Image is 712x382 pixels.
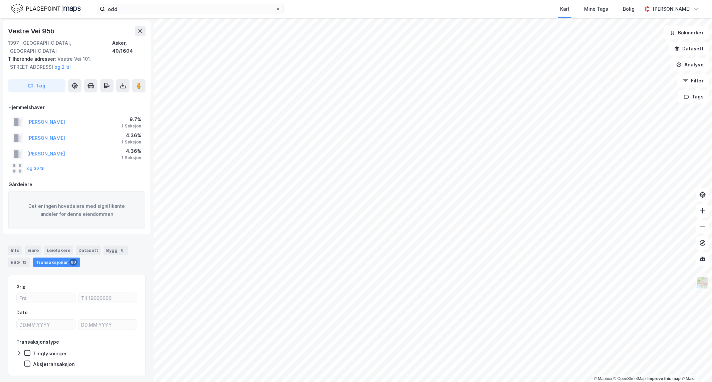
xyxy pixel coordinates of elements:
[669,42,709,55] button: Datasett
[678,90,709,103] button: Tags
[664,26,709,39] button: Bokmerker
[103,246,128,255] div: Bygg
[8,246,22,255] div: Info
[17,293,75,303] input: Fra
[44,246,73,255] div: Leietakere
[69,259,77,266] div: 60
[16,309,28,317] div: Dato
[33,361,75,367] div: Aksjetransaksjon
[594,376,612,381] a: Mapbox
[653,5,691,13] div: [PERSON_NAME]
[122,131,141,139] div: 4.36%
[21,259,28,266] div: 12
[8,191,145,229] div: Det er ingen hovedeiere med signifikante andeler for denne eiendommen
[560,5,569,13] div: Kart
[623,5,635,13] div: Bolig
[16,283,25,291] div: Pris
[8,180,145,188] div: Gårdeiere
[8,258,30,267] div: ESG
[677,74,709,87] button: Filter
[76,246,101,255] div: Datasett
[679,350,712,382] div: Kontrollprogram for chat
[648,376,681,381] a: Improve this map
[16,338,59,346] div: Transaksjonstype
[33,258,80,267] div: Transaksjoner
[696,277,709,289] img: Z
[112,39,146,55] div: Asker, 40/1604
[78,293,137,303] input: Til 19000000
[119,247,126,254] div: 6
[122,139,141,145] div: 1 Seksjon
[25,246,41,255] div: Eiere
[614,376,646,381] a: OpenStreetMap
[8,79,65,92] button: Tag
[122,155,141,160] div: 1 Seksjon
[679,350,712,382] iframe: Chat Widget
[8,103,145,111] div: Hjemmelshaver
[11,3,81,15] img: logo.f888ab2527a4732fd821a326f86c7f29.svg
[8,26,56,36] div: Vestre Vei 95b
[17,320,75,330] input: DD.MM.YYYY
[671,58,709,71] button: Analyse
[8,56,57,62] span: Tilhørende adresser:
[122,115,141,123] div: 9.7%
[584,5,608,13] div: Mine Tags
[122,147,141,155] div: 4.36%
[8,39,112,55] div: 1397, [GEOGRAPHIC_DATA], [GEOGRAPHIC_DATA]
[122,123,141,129] div: 1 Seksjon
[78,320,137,330] input: DD.MM.YYYY
[105,4,275,14] input: Søk på adresse, matrikkel, gårdeiere, leietakere eller personer
[33,350,67,357] div: Tinglysninger
[8,55,140,71] div: Vestre Vei 101, [STREET_ADDRESS]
